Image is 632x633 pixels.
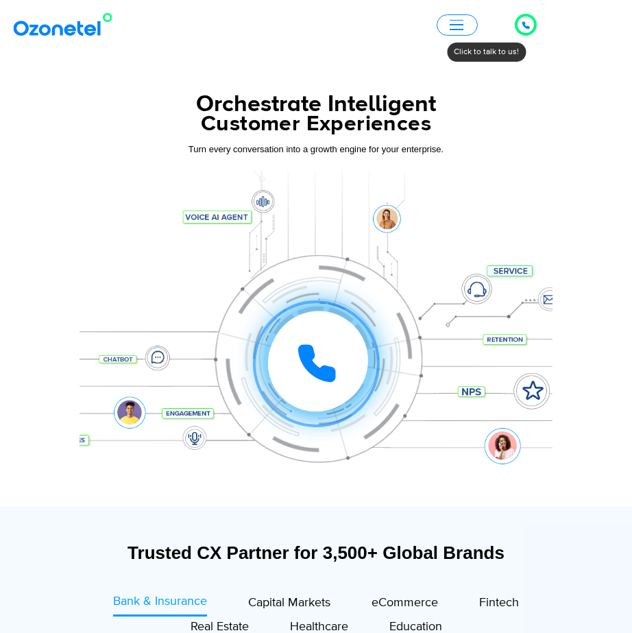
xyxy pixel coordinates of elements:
[113,594,207,609] span: Bank & Insurance
[86,541,546,565] div: Trusted CX Partner for 3,500+ Global Brands
[479,595,519,610] span: Fintech
[479,593,519,617] a: Fintech
[248,593,330,617] a: Capital Markets
[372,593,438,617] a: eCommerce
[80,108,552,141] div: Customer Experiences
[248,595,330,610] span: Capital Markets
[80,142,552,157] div: Turn every conversation into a growth engine for your enterprise.
[113,593,207,617] a: Bank & Insurance
[372,595,438,610] span: eCommerce
[80,93,552,116] div: Orchestrate Intelligent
